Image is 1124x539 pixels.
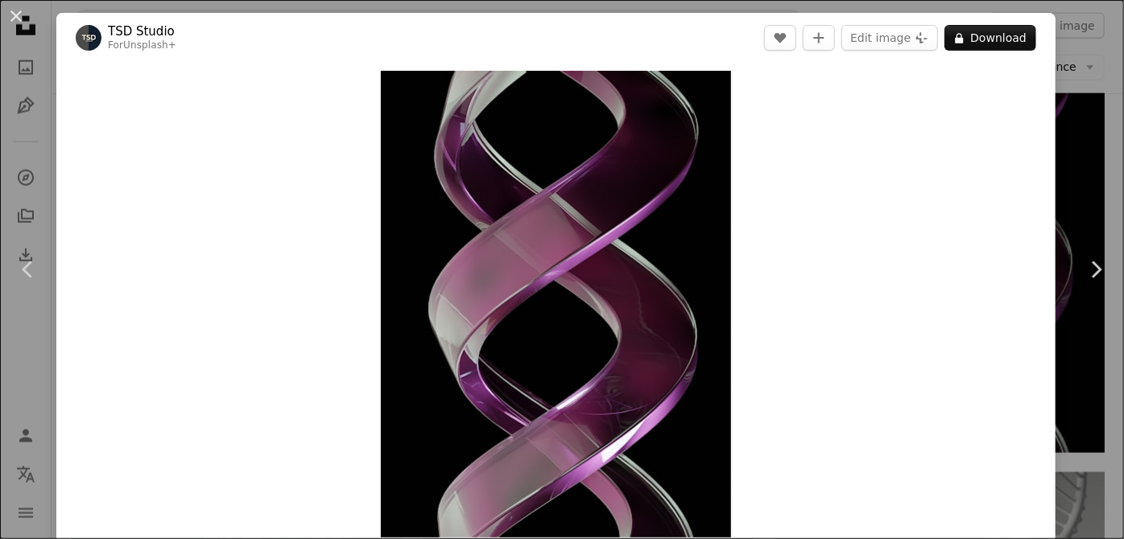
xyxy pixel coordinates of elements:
[841,25,938,51] button: Edit image
[123,39,176,51] a: Unsplash+
[76,25,101,51] img: Go to TSD Studio's profile
[108,39,176,52] div: For
[108,23,176,39] a: TSD Studio
[764,25,796,51] button: Like
[381,71,731,537] img: a purple swirl on a black background
[1068,192,1124,347] a: Next
[381,71,731,537] button: Zoom in on this image
[803,25,835,51] button: Add to Collection
[944,25,1036,51] button: Download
